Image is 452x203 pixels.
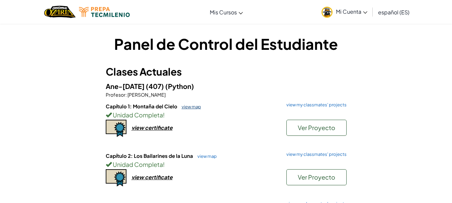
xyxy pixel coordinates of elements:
span: Mi Cuenta [336,8,367,15]
span: Unidad Completa [112,161,163,168]
span: ! [163,111,165,119]
span: Capítulo 2: Los Bailarines de la Luna [106,153,194,159]
a: Mis Cursos [206,3,246,21]
a: view map [194,154,217,159]
a: view certificate [106,124,173,131]
a: Ozaria by CodeCombat logo [44,5,75,19]
a: view certificate [106,174,173,181]
a: español (ES) [375,3,413,21]
button: Ver Proyecto [286,169,347,185]
span: Ver Proyecto [298,173,335,181]
img: Home [44,5,75,19]
h3: Clases Actuales [106,64,347,79]
span: Unidad Completa [112,111,163,119]
img: Tecmilenio logo [79,7,130,17]
span: : [125,92,127,98]
span: Ver Proyecto [298,124,335,131]
span: [PERSON_NAME] [127,92,166,98]
span: Capítulo 1: Montaña del Cielo [106,103,178,109]
a: view map [178,104,201,109]
a: view my classmates' projects [283,103,347,107]
div: view certificate [131,174,173,181]
a: Mi Cuenta [318,1,371,22]
span: español (ES) [378,9,410,16]
span: Profesor [106,92,125,98]
div: view certificate [131,124,173,131]
button: Ver Proyecto [286,120,347,136]
img: avatar [322,7,333,18]
span: Ane-[DATE] (407) [106,82,165,90]
a: view my classmates' projects [283,152,347,157]
h1: Panel de Control del Estudiante [106,33,347,54]
span: ! [163,161,165,168]
img: certificate-icon.png [106,120,126,137]
span: Mis Cursos [210,9,237,16]
span: (Python) [165,82,194,90]
img: certificate-icon.png [106,169,126,187]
